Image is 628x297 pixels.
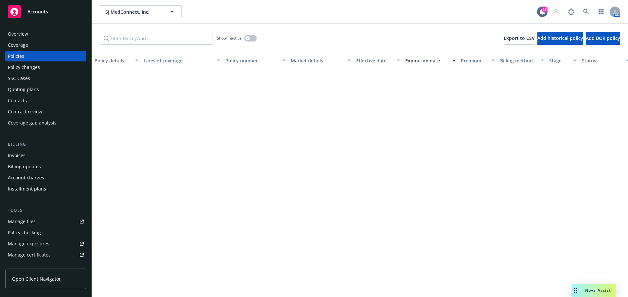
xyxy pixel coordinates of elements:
button: Policy details [92,53,141,68]
div: Effective date [356,57,393,64]
button: Market details [288,53,354,68]
button: Billing method [497,53,547,68]
a: Search [580,5,593,18]
div: Installment plans [8,184,46,194]
div: Policies [8,51,24,61]
a: SSC Cases [5,73,86,84]
div: Policy details [95,57,131,64]
a: Manage files [5,216,86,227]
button: Lines of coverage [141,53,223,68]
div: Policy checking [8,227,41,238]
div: Overview [8,29,28,39]
div: Account charges [8,173,44,183]
button: Policy number [223,53,288,68]
div: Market details [291,57,344,64]
a: Contract review [5,107,86,117]
span: Open Client Navigator [12,275,61,282]
div: Billing [5,141,86,148]
div: Stage [549,57,569,64]
div: SSC Cases [8,73,30,84]
div: Manage files [8,216,36,227]
div: Status [582,57,622,64]
div: Contacts [8,95,27,106]
a: Policy changes [5,62,86,73]
button: SJ MedConnect, Inc. [100,5,182,18]
a: Start snowing [549,5,563,18]
div: Manage certificates [8,250,51,260]
button: Add historical policy [537,32,583,45]
a: Manage claims [5,261,86,271]
span: SJ MedConnect, Inc. [105,8,162,15]
div: Policy changes [8,62,40,73]
div: Quoting plans [8,84,39,95]
a: Installment plans [5,184,86,194]
a: Quoting plans [5,84,86,95]
a: Switch app [595,5,608,18]
a: Billing updates [5,161,86,172]
div: Billing updates [8,161,41,172]
a: Invoices [5,150,86,161]
a: Policies [5,51,86,61]
a: Coverage [5,40,86,50]
div: Policy number [225,57,278,64]
a: Manage exposures [5,239,86,249]
span: Export to CSV [504,35,535,41]
div: Coverage [8,40,28,50]
div: Invoices [8,150,26,161]
button: Premium [458,53,497,68]
div: Coverage gap analysis [8,118,57,128]
a: Report a Bug [565,5,578,18]
input: Filter by keyword... [100,32,213,45]
div: Tools [5,207,86,214]
a: Account charges [5,173,86,183]
button: Effective date [354,53,403,68]
div: Lines of coverage [144,57,213,64]
button: Add BOR policy [586,32,620,45]
button: Expiration date [403,53,458,68]
div: Manage claims [8,261,41,271]
div: Billing method [500,57,537,64]
span: Accounts [27,9,48,14]
div: Drag to move [572,284,580,297]
span: Nova Assist [585,288,611,293]
button: Export to CSV [504,32,535,45]
a: Accounts [5,3,86,21]
div: Expiration date [405,57,448,64]
a: Coverage gap analysis [5,118,86,128]
span: Add BOR policy [586,35,620,41]
div: Manage exposures [8,239,49,249]
a: Contacts [5,95,86,106]
button: Nova Assist [572,284,616,297]
button: Stage [547,53,579,68]
div: Premium [461,57,488,64]
a: Policy checking [5,227,86,238]
span: Add historical policy [537,35,583,41]
span: Show inactive [217,35,242,41]
a: Manage certificates [5,250,86,260]
a: Overview [5,29,86,39]
div: Contract review [8,107,42,117]
div: 19 [542,7,548,12]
